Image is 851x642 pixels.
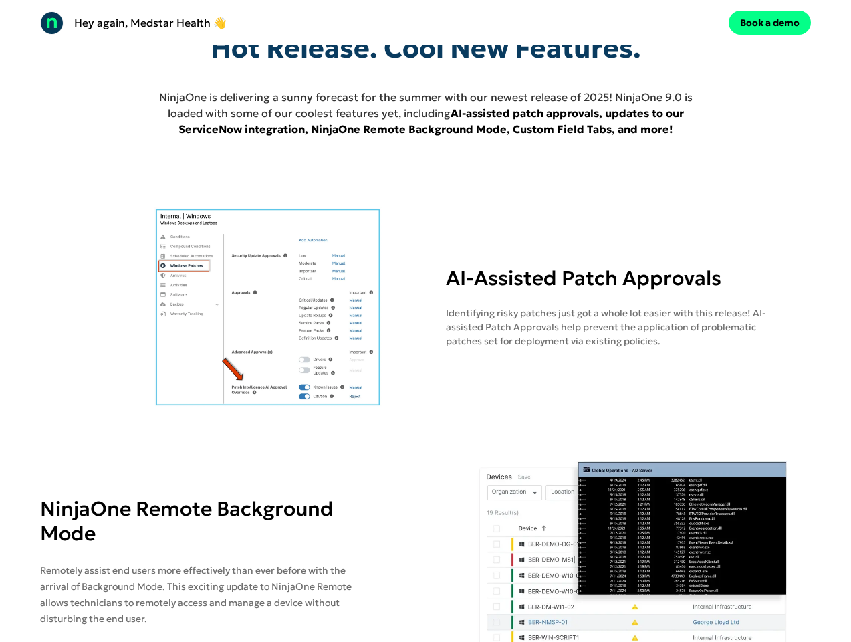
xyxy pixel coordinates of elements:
span: Identifying risky patches just got a whole lot easier with this release! AI-assisted Patch Approv... [446,307,765,347]
button: Book a demo [729,11,811,35]
p: Hey again, Medstar Health 👋 [74,15,227,31]
span: Remotely assist end users more effectively than ever before with the arrival of Background Mode. ... [40,564,352,625]
span: Hot Release. Cool New Features. [211,31,641,65]
p: AI-Assisted Patch Approvals [446,265,787,290]
p: NinjaOne Remote Background Mode [40,496,375,546]
span: NinjaOne is delivering a sunny forecast for the summer with our newest release of 2025! NinjaOne ... [159,90,693,120]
